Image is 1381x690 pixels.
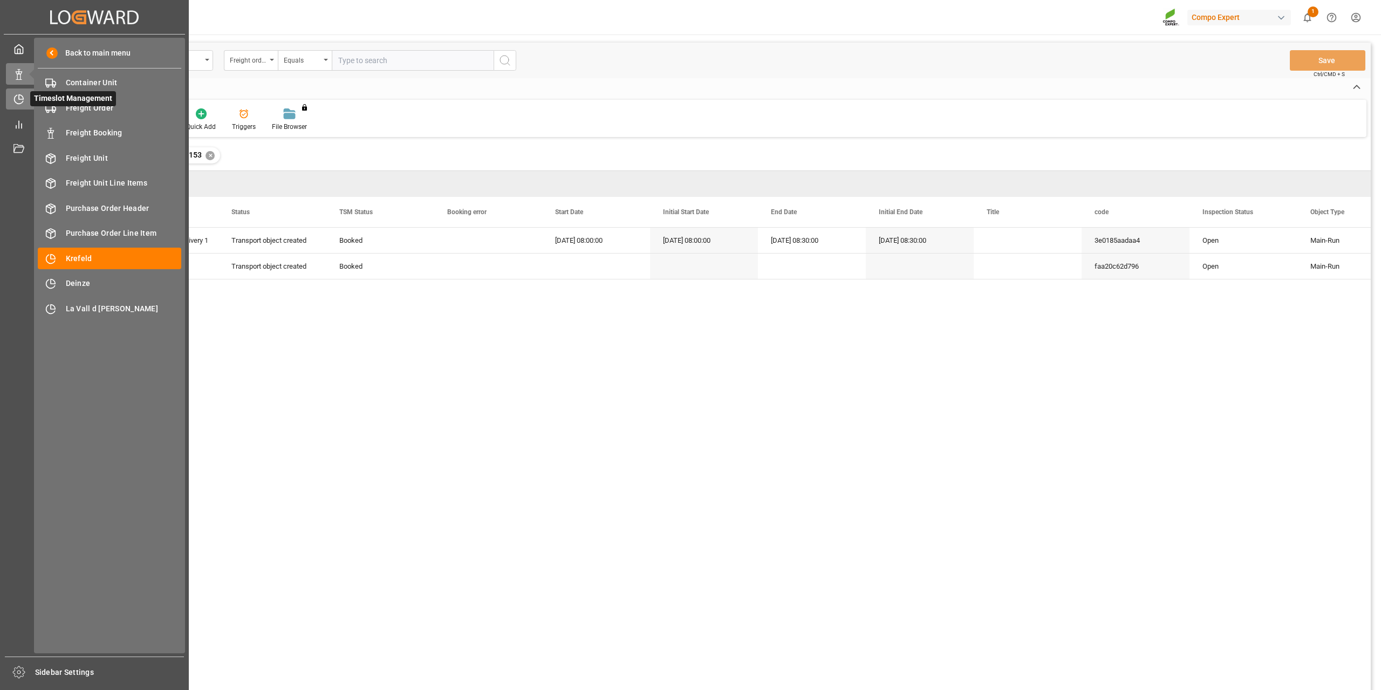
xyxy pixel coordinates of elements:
a: Krefeld [38,248,181,269]
div: Booked [339,254,421,279]
a: Purchase Order Line Item [38,223,181,244]
span: TSM Status [339,208,373,216]
a: Timeslot ManagementTimeslot Management [6,88,183,110]
div: Freight order Number [230,53,266,65]
a: Purchase Order Header [38,197,181,218]
span: Sidebar Settings [35,667,184,678]
div: Compo Expert [1187,10,1291,25]
span: code [1095,208,1109,216]
a: La Vall d [PERSON_NAME] [38,298,181,319]
div: Triggers [232,122,256,132]
span: Ctrl/CMD + S [1314,70,1345,78]
div: Booked [339,228,421,253]
div: Open [1202,228,1284,253]
button: Save [1290,50,1365,71]
span: End Date [771,208,797,216]
span: Initial Start Date [663,208,709,216]
span: Freight Order [66,103,182,114]
a: Freight Order [38,97,181,118]
div: Equals [284,53,320,65]
a: Document Management [6,139,183,160]
span: Container Unit [66,77,182,88]
a: Container Unit [38,72,181,93]
a: My Cockpit [6,38,183,59]
span: Inspection Status [1202,208,1253,216]
span: 1 [1308,6,1318,17]
div: faa20c62d796 [1082,254,1189,279]
span: Title [987,208,999,216]
span: La Vall d [PERSON_NAME] [66,303,182,315]
div: [DATE] 08:00:00 [542,228,650,253]
span: Start Date [555,208,583,216]
a: Freight Booking [38,122,181,144]
span: Initial End Date [879,208,922,216]
span: Booking error [447,208,487,216]
span: Deinze [66,278,182,289]
button: show 1 new notifications [1295,5,1320,30]
button: search button [494,50,516,71]
div: ✕ [206,151,215,160]
div: Paletts Loading & Delivery 1 [124,228,206,253]
a: My Reports [6,113,183,134]
span: Back to main menu [58,47,131,59]
div: 3e0185aadaa4 [1082,228,1189,253]
span: Purchase Order Line Item [66,228,182,239]
div: Transport object created [231,254,313,279]
button: open menu [278,50,332,71]
div: [DATE] 08:30:00 [866,228,974,253]
span: Timeslot Management [30,91,116,106]
span: Freight Unit Line Items [66,177,182,189]
div: Open [1202,254,1284,279]
button: Help Center [1320,5,1344,30]
div: Quick Add [186,122,216,132]
button: Compo Expert [1187,7,1295,28]
a: Freight Unit Line Items [38,173,181,194]
button: open menu [224,50,278,71]
span: Status [231,208,250,216]
div: Transport object created [231,228,313,253]
span: Object Type [1310,208,1344,216]
div: [DATE] 08:00:00 [650,228,758,253]
span: Freight Unit [66,153,182,164]
img: Screenshot%202023-09-29%20at%2010.02.21.png_1712312052.png [1163,8,1180,27]
a: Deinze [38,273,181,294]
a: Freight Unit [38,147,181,168]
input: Type to search [332,50,494,71]
span: Freight Booking [66,127,182,139]
span: Krefeld [66,253,182,264]
div: [DATE] 08:30:00 [758,228,866,253]
span: Purchase Order Header [66,203,182,214]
